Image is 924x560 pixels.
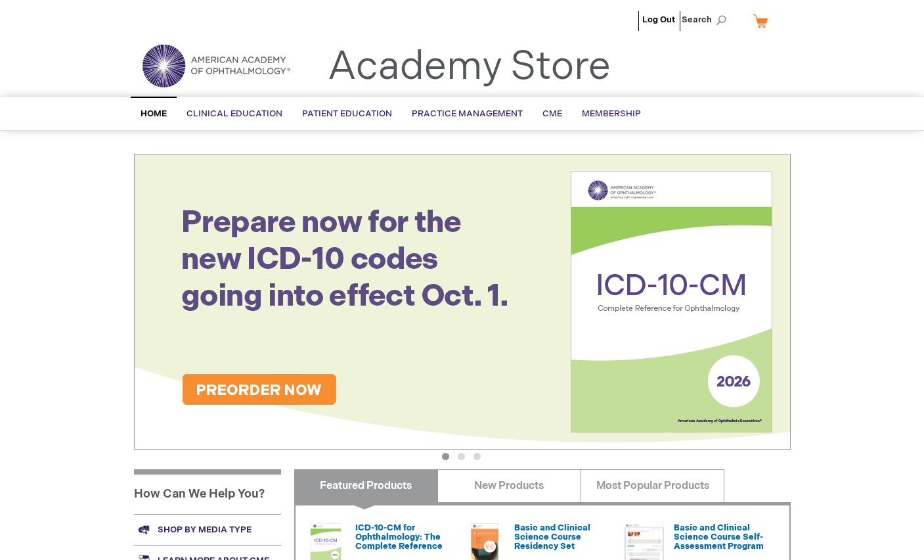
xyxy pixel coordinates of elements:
[355,523,443,552] a: ICD-10-CM for Ophthalmology: The Complete Reference
[134,469,281,514] h1: How Can We Help You?
[187,108,282,119] span: Clinical Education
[134,514,281,545] a: Shop by media type
[437,469,581,502] a: New Products
[442,453,449,460] button: 1 of 3
[302,108,392,119] span: Patient Education
[542,108,562,119] span: CME
[412,108,523,119] span: Practice Management
[328,43,611,91] a: Academy Store
[582,108,641,119] span: Membership
[473,453,481,460] button: 3 of 3
[581,469,724,502] a: Most Popular Products
[674,523,764,552] a: Basic and Clinical Science Course Self-Assessment Program
[458,453,465,460] button: 2 of 3
[294,469,438,502] a: Featured Products
[514,523,590,552] a: Basic and Clinical Science Course Residency Set
[141,108,167,119] span: Home
[642,14,675,25] a: Log Out
[682,7,732,33] span: Search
